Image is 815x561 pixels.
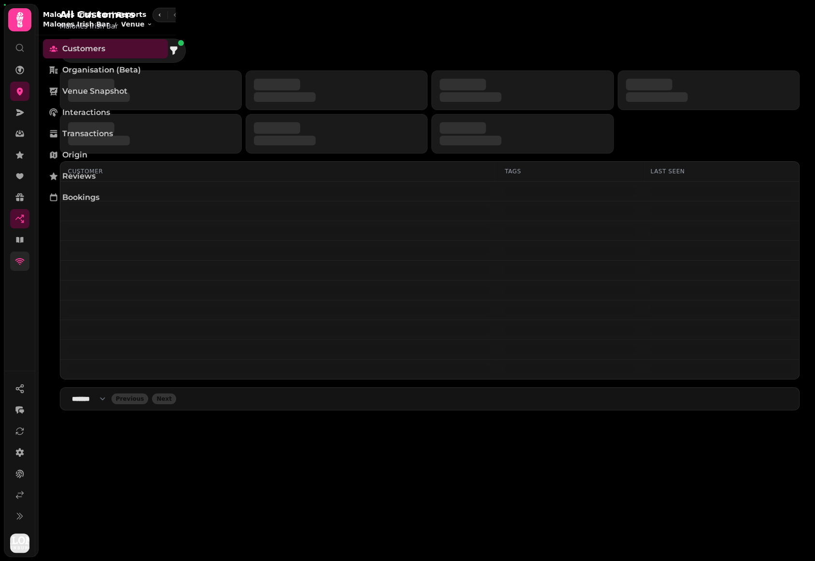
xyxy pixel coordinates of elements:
a: Organisation (beta) [43,60,168,80]
a: Transactions [43,124,168,143]
h2: Malones Irish Bar | Reports [43,10,152,19]
p: Malones Irish Bar [60,21,307,31]
button: Venue [121,19,152,29]
a: Reviews [43,167,168,186]
nav: breadcrumb [43,19,152,29]
p: Malones Irish Bar [43,19,110,29]
div: Tags [505,168,635,175]
span: Interactions [62,107,110,118]
button: User avatar [8,533,31,553]
nav: Tabs [35,35,176,557]
div: Customer [68,168,489,175]
span: Customers [62,43,105,55]
img: User avatar [10,533,29,553]
span: Transactions [62,128,113,140]
a: Origin [43,145,168,165]
span: Origin [62,149,87,161]
a: Customers [43,39,168,58]
span: Venue Snapshot [62,85,127,97]
a: Venue Snapshot [43,82,168,101]
nav: Pagination [60,387,800,410]
span: Bookings [62,192,99,203]
span: Reviews [62,170,96,182]
div: Last Seen [650,168,791,175]
a: Interactions [43,103,168,122]
span: Organisation (beta) [62,64,141,76]
a: Bookings [43,188,168,207]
